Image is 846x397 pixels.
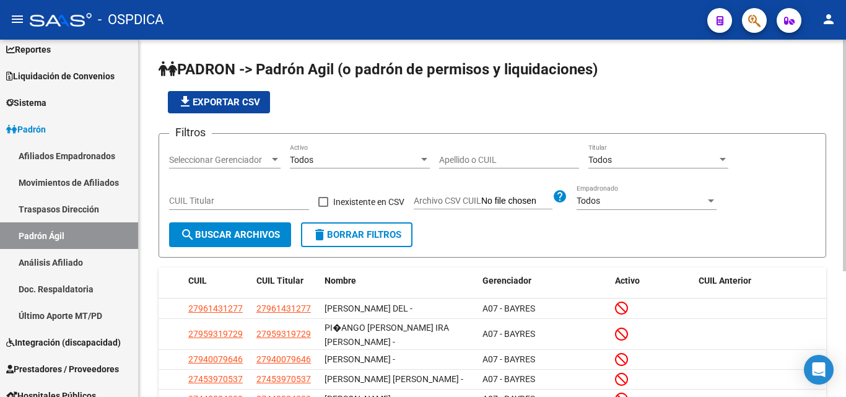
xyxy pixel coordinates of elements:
[333,194,404,209] span: Inexistente en CSV
[180,229,280,240] span: Buscar Archivos
[325,303,412,313] span: [PERSON_NAME] DEL -
[169,124,212,141] h3: Filtros
[615,276,640,286] span: Activo
[804,355,834,385] div: Open Intercom Messenger
[188,354,243,364] span: 27940079646
[312,229,401,240] span: Borrar Filtros
[320,268,478,294] datatable-header-cell: Nombre
[178,94,193,109] mat-icon: file_download
[6,336,121,349] span: Integración (discapacidad)
[577,196,600,206] span: Todos
[481,196,552,207] input: Archivo CSV CUIL
[6,123,46,136] span: Padrón
[482,276,531,286] span: Gerenciador
[188,329,243,339] span: 27959319729
[699,276,751,286] span: CUIL Anterior
[169,155,269,165] span: Seleccionar Gerenciador
[325,276,356,286] span: Nombre
[6,69,115,83] span: Liquidación de Convenios
[169,222,291,247] button: Buscar Archivos
[325,374,463,384] span: [PERSON_NAME] [PERSON_NAME] -
[159,61,598,78] span: PADRON -> Padrón Agil (o padrón de permisos y liquidaciones)
[482,354,535,364] span: A07 - BAYRES
[256,303,311,313] span: 27961431277
[183,268,251,294] datatable-header-cell: CUIL
[188,303,243,313] span: 27961431277
[821,12,836,27] mat-icon: person
[256,276,303,286] span: CUIL Titular
[301,222,412,247] button: Borrar Filtros
[325,354,395,364] span: [PERSON_NAME] -
[694,268,827,294] datatable-header-cell: CUIL Anterior
[178,97,260,108] span: Exportar CSV
[10,12,25,27] mat-icon: menu
[482,374,535,384] span: A07 - BAYRES
[256,354,311,364] span: 27940079646
[168,91,270,113] button: Exportar CSV
[482,329,535,339] span: A07 - BAYRES
[6,96,46,110] span: Sistema
[98,6,164,33] span: - OSPDICA
[610,268,694,294] datatable-header-cell: Activo
[312,227,327,242] mat-icon: delete
[414,196,481,206] span: Archivo CSV CUIL
[188,276,207,286] span: CUIL
[180,227,195,242] mat-icon: search
[251,268,320,294] datatable-header-cell: CUIL Titular
[188,374,243,384] span: 27453970537
[290,155,313,165] span: Todos
[6,43,51,56] span: Reportes
[325,323,449,347] span: PI�ANGO [PERSON_NAME] IRA [PERSON_NAME] -
[256,374,311,384] span: 27453970537
[256,329,311,339] span: 27959319729
[478,268,611,294] datatable-header-cell: Gerenciador
[552,189,567,204] mat-icon: help
[588,155,612,165] span: Todos
[482,303,535,313] span: A07 - BAYRES
[6,362,119,376] span: Prestadores / Proveedores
